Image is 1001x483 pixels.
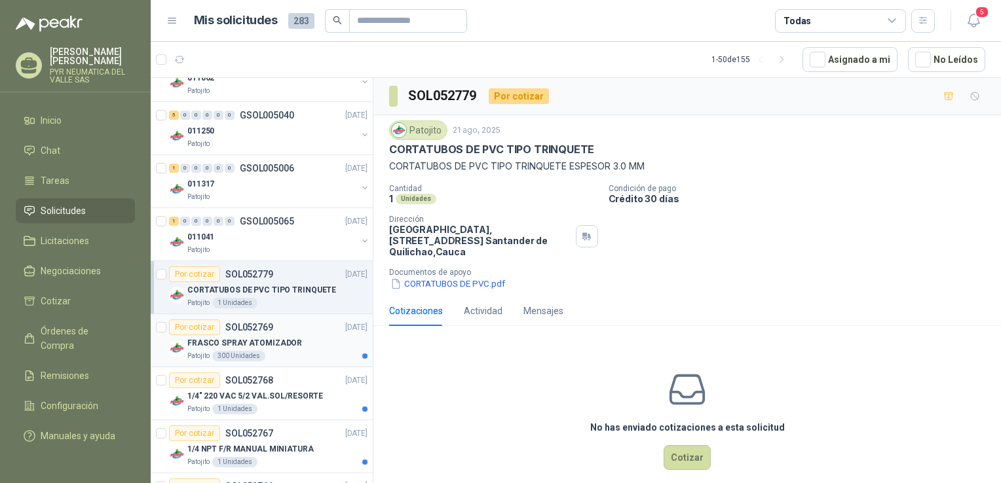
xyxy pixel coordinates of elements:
p: 011041 [187,231,214,243]
p: SOL052779 [225,270,273,279]
span: Órdenes de Compra [41,324,123,353]
img: Company Logo [169,446,185,462]
p: 011317 [187,178,214,190]
div: 1 [169,217,179,226]
p: [PERSON_NAME] [PERSON_NAME] [50,47,135,65]
span: Cotizar [41,294,71,308]
p: Patojito [187,351,210,361]
span: Manuales y ayuda [41,429,115,443]
a: Por cotizarSOL052769[DATE] Company LogoFRASCO SPRAY ATOMIZADORPatojito300 Unidades [151,314,373,367]
p: FRASCO SPRAY ATOMIZADOR [187,337,302,349]
div: Patojito [389,120,447,140]
div: Por cotizar [489,88,549,104]
p: Documentos de apoyo [389,268,996,277]
div: 1 [169,164,179,173]
p: [DATE] [345,215,368,228]
p: SOL052768 [225,376,273,385]
p: 1/4 NPT F/R MANUAL MINIATURA [187,443,314,456]
p: Crédito 30 días [609,193,996,204]
div: 0 [214,111,223,120]
a: Solicitudes [16,198,135,223]
div: 0 [225,164,235,173]
div: Unidades [396,194,436,204]
a: Chat [16,138,135,163]
div: 1 Unidades [212,457,257,467]
button: 5 [962,9,985,33]
img: Company Logo [169,75,185,91]
div: Actividad [464,304,502,318]
p: [DATE] [345,321,368,334]
div: 5 [169,111,179,120]
div: 0 [180,111,190,120]
p: [DATE] [345,109,368,122]
p: Patojito [187,192,210,202]
img: Logo peakr [16,16,83,31]
p: Patojito [187,404,210,414]
p: [DATE] [345,427,368,440]
p: CORTATUBOS DE PVC TIPO TRINQUETE [187,284,336,296]
p: [GEOGRAPHIC_DATA], [STREET_ADDRESS] Santander de Quilichao , Cauca [389,224,571,257]
p: [DATE] [345,162,368,175]
div: 1 Unidades [212,298,257,308]
h1: Mis solicitudes [194,11,278,30]
span: Chat [41,143,60,158]
a: 1 0 0 0 0 0 GSOL005065[DATE] Company Logo011041Patojito [169,213,370,255]
div: 0 [180,217,190,226]
a: 5 0 0 0 0 0 GSOL005040[DATE] Company Logo011250Patojito [169,107,370,149]
img: Company Logo [169,393,185,409]
p: GSOL005006 [240,164,294,173]
div: 0 [202,217,212,226]
p: 21 ago, 2025 [453,124,500,137]
p: Cantidad [389,184,598,193]
span: Remisiones [41,368,89,383]
p: SOL052769 [225,323,273,332]
p: PYR NEUMATICA DEL VALLE SAS [50,68,135,84]
a: Órdenes de Compra [16,319,135,358]
div: 0 [225,111,235,120]
img: Company Logo [169,340,185,356]
h3: SOL052779 [408,86,478,106]
p: Patojito [187,245,210,255]
a: Cotizar [16,289,135,313]
p: [DATE] [345,374,368,387]
span: Negociaciones [41,264,101,278]
div: 0 [225,217,235,226]
div: Cotizaciones [389,304,443,318]
button: CORTATUBOS DE PVC.pdf [389,277,506,291]
a: Por cotizarSOL052768[DATE] Company Logo1/4" 220 VAC 5/2 VAL.SOL/RESORTEPatojito1 Unidades [151,367,373,420]
a: Tareas [16,168,135,193]
p: Condición de pago [609,184,996,193]
img: Company Logo [392,123,406,137]
a: Por cotizarSOL052779[DATE] Company LogoCORTATUBOS DE PVC TIPO TRINQUETEPatojito1 Unidades [151,261,373,314]
a: Configuración [16,393,135,418]
a: 1 0 0 0 0 0 GSOL005006[DATE] Company Logo011317Patojito [169,160,370,202]
div: 0 [180,164,190,173]
p: GSOL005040 [240,111,294,120]
p: GSOL005065 [240,217,294,226]
img: Company Logo [169,287,185,303]
div: 300 Unidades [212,351,265,361]
a: Remisiones [16,363,135,388]
div: 1 Unidades [212,404,257,414]
div: Mensajes [523,304,563,318]
div: Por cotizar [169,425,220,441]
button: No Leídos [908,47,985,72]
span: Inicio [41,113,62,128]
div: 0 [191,217,201,226]
div: Por cotizar [169,266,220,282]
p: Patojito [187,86,210,96]
div: 0 [202,164,212,173]
p: Patojito [187,298,210,308]
span: Solicitudes [41,204,86,218]
span: search [333,16,342,25]
p: SOL052767 [225,429,273,438]
span: Tareas [41,173,69,188]
a: Inicio [16,108,135,133]
p: Patojito [187,139,210,149]
img: Company Logo [169,181,185,197]
div: Todas [784,14,811,28]
img: Company Logo [169,234,185,250]
a: Licitaciones [16,228,135,253]
a: Negociaciones [16,259,135,283]
span: Configuración [41,399,98,413]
